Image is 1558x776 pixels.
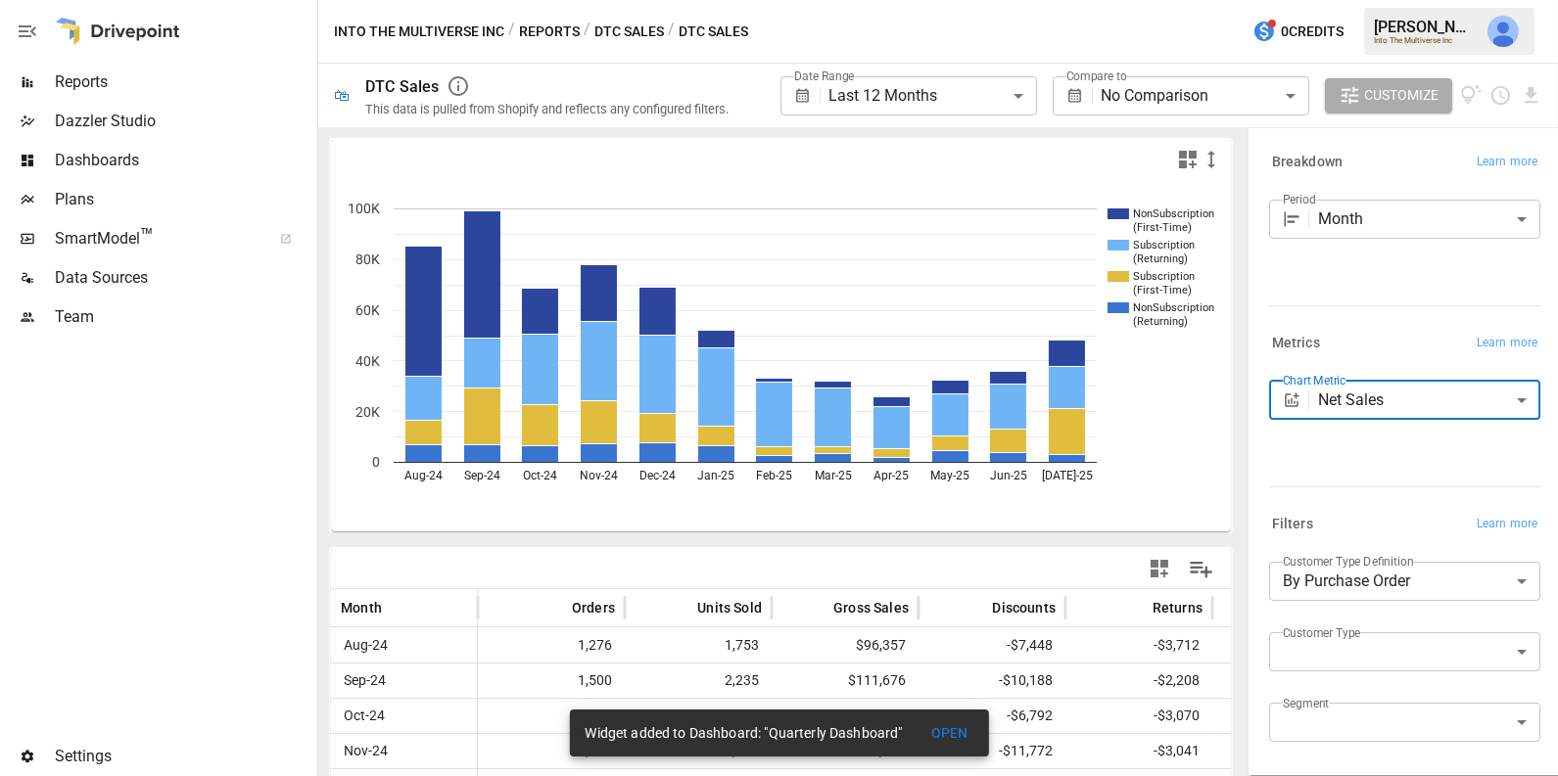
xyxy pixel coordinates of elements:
[1364,83,1439,108] span: Customize
[1325,78,1452,114] button: Customize
[1477,334,1537,353] span: Learn more
[1222,734,1349,768] span: $78,062
[1066,68,1127,84] label: Compare to
[341,628,391,662] span: Aug-24
[55,745,313,768] span: Settings
[341,663,389,698] span: Sep-24
[543,594,570,621] button: Sort
[1283,624,1361,641] label: Customer Type
[55,227,259,251] span: SmartModel
[1283,553,1414,570] label: Customer Type Definition
[488,734,615,768] span: 1,226
[464,469,500,482] text: Sep-24
[1318,200,1540,239] div: Month
[572,598,615,617] span: Orders
[1283,191,1316,207] label: Period
[372,454,380,470] text: 0
[756,469,792,482] text: Feb-25
[1133,315,1188,328] text: (Returning)
[334,20,504,44] button: Into The Multiverse Inc
[1318,381,1540,420] div: Net Sales
[697,469,734,482] text: Jan-25
[1075,628,1203,662] span: -$3,712
[1075,663,1203,698] span: -$2,208
[348,201,380,216] text: 100K
[1476,4,1531,59] button: Julie Wilton
[1133,207,1214,220] text: NonSubscription
[1075,699,1203,733] span: -$3,070
[508,20,515,44] div: /
[1283,372,1346,388] label: Chart Metric
[1042,469,1093,482] text: [DATE]-25
[355,353,380,369] text: 40K
[55,110,313,133] span: Dazzler Studio
[355,251,380,267] text: 80K
[594,20,664,44] button: DTC Sales
[523,469,557,482] text: Oct-24
[1133,252,1188,265] text: (Returning)
[488,628,615,662] span: 1,276
[781,663,909,698] span: $111,676
[635,628,762,662] span: 1,753
[341,699,388,733] span: Oct-24
[585,715,902,751] div: Widget added to Dashboard: "Quarterly Dashboard"
[55,266,313,290] span: Data Sources
[341,598,382,617] span: Month
[1222,628,1349,662] span: $85,197
[404,469,443,482] text: Aug-24
[873,469,909,482] text: Apr-25
[990,469,1027,482] text: Jun-25
[519,20,580,44] button: Reports
[1222,663,1349,698] span: $99,280
[1075,734,1203,768] span: -$3,041
[1153,598,1203,617] span: Returns
[928,628,1056,662] span: -$7,448
[341,734,391,768] span: Nov-24
[1477,153,1537,172] span: Learn more
[635,699,762,733] span: 2,155
[1222,699,1349,733] span: $68,546
[1101,76,1308,115] div: No Comparison
[355,302,380,318] text: 60K
[1487,16,1519,47] img: Julie Wilton
[928,699,1056,733] span: -$6,792
[1269,562,1540,601] div: By Purchase Order
[804,594,831,621] button: Sort
[815,469,852,482] text: Mar-25
[1281,20,1344,44] span: 0 Credits
[635,663,762,698] span: 2,235
[930,469,969,482] text: May-25
[928,734,1056,768] span: -$11,772
[639,469,676,482] text: Dec-24
[668,594,695,621] button: Sort
[488,699,615,733] span: 1,114
[833,598,909,617] span: Gross Sales
[334,86,350,105] div: 🛍
[55,149,313,172] span: Dashboards
[1245,14,1351,50] button: 0Credits
[55,70,313,94] span: Reports
[928,663,1056,698] span: -$10,188
[140,224,154,249] span: ™
[331,179,1232,531] svg: A chart.
[1374,18,1476,36] div: [PERSON_NAME]
[1133,284,1192,297] text: (First-Time)
[919,715,981,752] button: OPEN
[1477,515,1537,534] span: Learn more
[781,699,909,733] span: $78,408
[1133,270,1195,283] text: Subscription
[1283,695,1329,711] label: Segment
[365,77,439,96] div: DTC Sales
[365,102,729,116] div: This data is pulled from Shopify and reflects any configured filters.
[1133,221,1192,234] text: (First-Time)
[1133,301,1214,314] text: NonSubscription
[794,68,855,84] label: Date Range
[697,598,762,617] span: Units Sold
[1272,514,1313,535] h6: Filters
[584,20,590,44] div: /
[384,594,411,621] button: Sort
[668,20,675,44] div: /
[828,86,937,105] span: Last 12 Months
